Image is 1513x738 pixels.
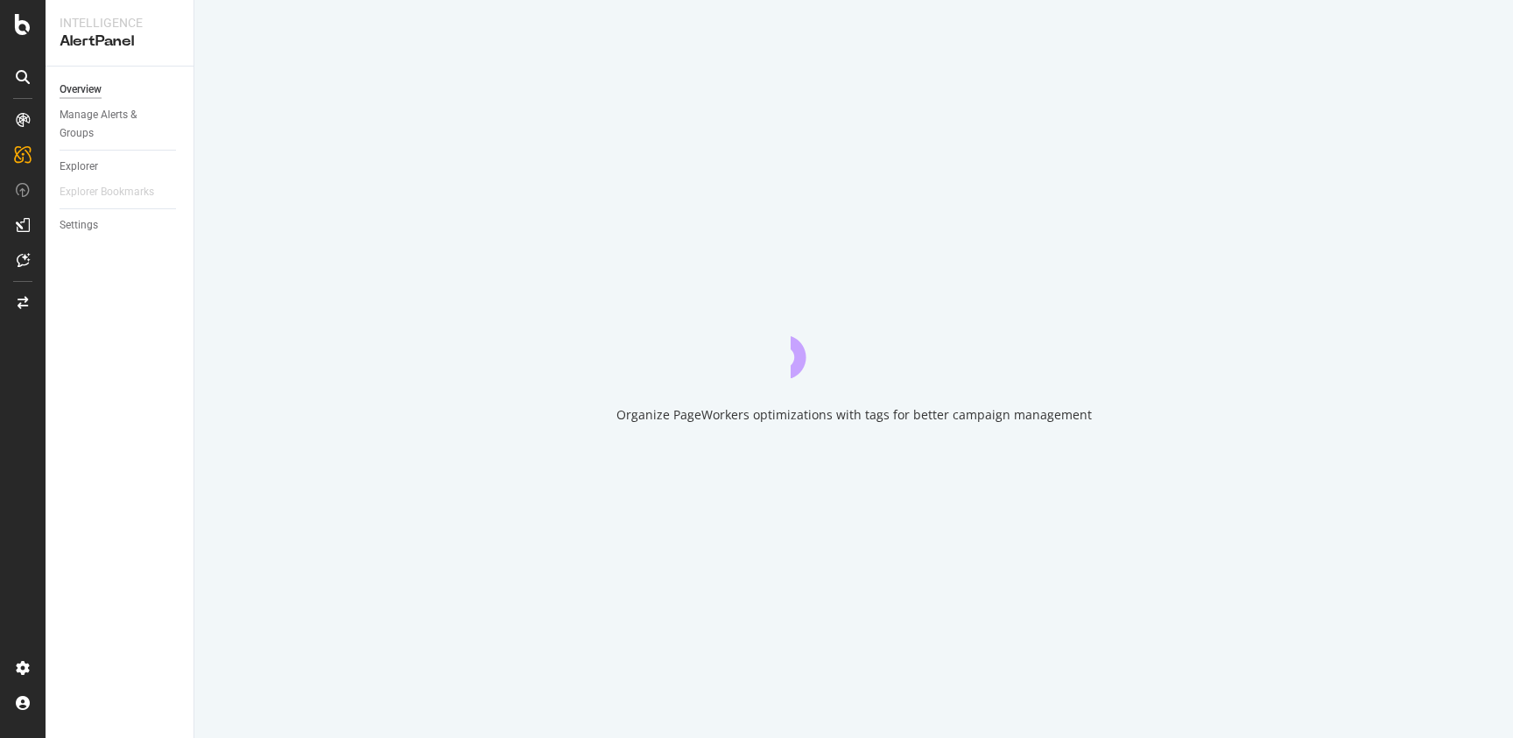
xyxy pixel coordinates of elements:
div: Explorer [60,158,98,176]
div: Manage Alerts & Groups [60,106,165,143]
div: animation [791,315,917,378]
div: Organize PageWorkers optimizations with tags for better campaign management [616,406,1092,424]
div: Overview [60,81,102,99]
a: Settings [60,216,181,235]
div: Explorer Bookmarks [60,183,154,201]
a: Explorer [60,158,181,176]
div: Intelligence [60,14,179,32]
a: Explorer Bookmarks [60,183,172,201]
div: Settings [60,216,98,235]
a: Manage Alerts & Groups [60,106,181,143]
div: AlertPanel [60,32,179,52]
a: Overview [60,81,181,99]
